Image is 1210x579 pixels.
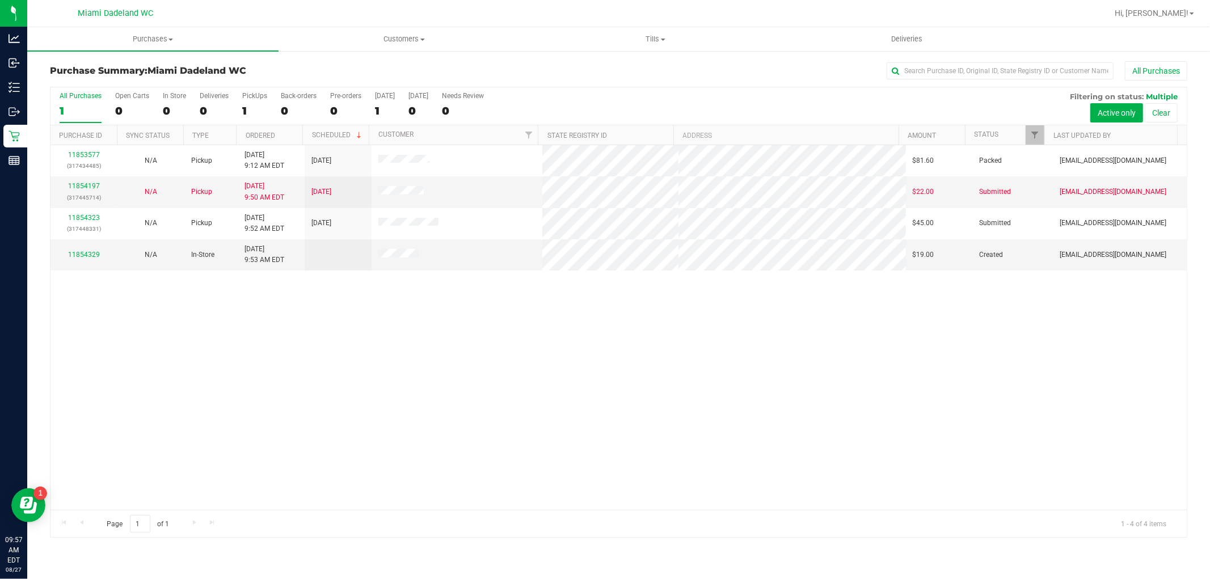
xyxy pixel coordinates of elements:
[1060,155,1166,166] span: [EMAIL_ADDRESS][DOMAIN_NAME]
[57,223,111,234] p: (317448331)
[244,213,284,234] span: [DATE] 9:52 AM EDT
[192,132,209,140] a: Type
[244,244,284,265] span: [DATE] 9:53 AM EDT
[60,92,102,100] div: All Purchases
[530,27,781,51] a: Tills
[442,92,484,100] div: Needs Review
[9,130,20,142] inline-svg: Retail
[1060,187,1166,197] span: [EMAIL_ADDRESS][DOMAIN_NAME]
[378,130,414,138] a: Customer
[242,104,267,117] div: 1
[147,65,246,76] span: Miami Dadeland WC
[115,92,149,100] div: Open Carts
[5,535,22,565] p: 09:57 AM EDT
[1146,92,1178,101] span: Multiple
[913,218,934,229] span: $45.00
[1060,250,1166,260] span: [EMAIL_ADDRESS][DOMAIN_NAME]
[9,57,20,69] inline-svg: Inbound
[78,9,154,18] span: Miami Dadeland WC
[191,155,212,166] span: Pickup
[57,192,111,203] p: (317445714)
[1090,103,1143,122] button: Active only
[11,488,45,522] iframe: Resource center
[1112,515,1175,532] span: 1 - 4 of 4 items
[547,132,607,140] a: State Registry ID
[97,515,179,532] span: Page of 1
[244,150,284,171] span: [DATE] 9:12 AM EDT
[1145,103,1178,122] button: Clear
[50,66,429,76] h3: Purchase Summary:
[145,219,157,227] span: Not Applicable
[408,92,428,100] div: [DATE]
[281,104,317,117] div: 0
[279,27,530,51] a: Customers
[330,104,361,117] div: 0
[311,187,331,197] span: [DATE]
[312,131,364,139] a: Scheduled
[1026,125,1044,145] a: Filter
[442,104,484,117] div: 0
[980,155,1002,166] span: Packed
[145,188,157,196] span: Not Applicable
[163,104,186,117] div: 0
[876,34,938,44] span: Deliveries
[145,251,157,259] span: Not Applicable
[115,104,149,117] div: 0
[887,62,1114,79] input: Search Purchase ID, Original ID, State Registry ID or Customer Name...
[311,155,331,166] span: [DATE]
[126,132,170,140] a: Sync Status
[974,130,998,138] a: Status
[200,92,229,100] div: Deliveries
[163,92,186,100] div: In Store
[145,187,157,197] button: N/A
[68,151,100,159] a: 11853577
[9,106,20,117] inline-svg: Outbound
[781,27,1032,51] a: Deliveries
[246,132,275,140] a: Ordered
[9,82,20,93] inline-svg: Inventory
[375,92,395,100] div: [DATE]
[145,155,157,166] button: N/A
[281,92,317,100] div: Back-orders
[9,155,20,166] inline-svg: Reports
[130,515,150,532] input: 1
[9,33,20,44] inline-svg: Analytics
[145,218,157,229] button: N/A
[375,104,395,117] div: 1
[27,27,279,51] a: Purchases
[980,218,1011,229] span: Submitted
[145,250,157,260] button: N/A
[27,34,279,44] span: Purchases
[279,34,529,44] span: Customers
[242,92,267,100] div: PickUps
[191,250,214,260] span: In-Store
[530,34,781,44] span: Tills
[5,565,22,574] p: 08/27
[408,104,428,117] div: 0
[519,125,538,145] a: Filter
[145,157,157,164] span: Not Applicable
[980,250,1004,260] span: Created
[59,132,102,140] a: Purchase ID
[1070,92,1144,101] span: Filtering on status:
[673,125,899,145] th: Address
[913,187,934,197] span: $22.00
[913,250,934,260] span: $19.00
[1125,61,1187,81] button: All Purchases
[913,155,934,166] span: $81.60
[60,104,102,117] div: 1
[908,132,936,140] a: Amount
[57,160,111,171] p: (317434485)
[1060,218,1166,229] span: [EMAIL_ADDRESS][DOMAIN_NAME]
[980,187,1011,197] span: Submitted
[244,181,284,202] span: [DATE] 9:50 AM EDT
[68,182,100,190] a: 11854197
[330,92,361,100] div: Pre-orders
[191,187,212,197] span: Pickup
[1054,132,1111,140] a: Last Updated By
[68,214,100,222] a: 11854323
[191,218,212,229] span: Pickup
[311,218,331,229] span: [DATE]
[33,487,47,500] iframe: Resource center unread badge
